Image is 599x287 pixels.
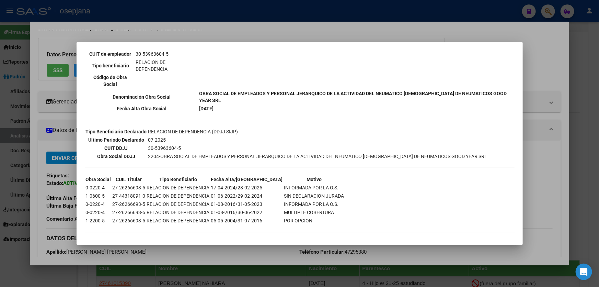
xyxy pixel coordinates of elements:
td: 01-08-2016/31-05-2023 [211,200,283,208]
th: Obra Social DDJJ [85,153,147,160]
td: INFORMADA POR LA O.S. [284,184,345,191]
th: Motivo [284,176,345,183]
td: 30-53963604-5 [148,144,488,152]
td: RELACION DE DEPENDENCIA [147,192,210,200]
th: Tipo Beneficiario [147,176,210,183]
td: 07-2025 [148,136,488,144]
td: 27-26266693-5 [112,200,146,208]
td: RELACION DE DEPENDENCIA [147,209,210,216]
th: Denominación Obra Social [85,90,198,104]
td: 17-04-2024/28-02-2025 [211,184,283,191]
td: 05-05-2004/31-07-2016 [211,217,283,224]
td: 27-44318091-0 [112,192,146,200]
b: OBRA SOCIAL DE EMPLEADOS Y PERSONAL JERARQUICO DE LA ACTIVIDAD DEL NEUMATICO [DEMOGRAPHIC_DATA] D... [199,91,507,103]
th: Obra Social [85,176,112,183]
td: 1-0600-5 [85,192,112,200]
td: RELACION DE DEPENDENCIA [147,184,210,191]
td: RELACION DE DEPENDENCIA [147,217,210,224]
td: 0-0220-4 [85,200,112,208]
th: Ultimo Período Declarado [85,136,147,144]
td: 27-26266693-5 [112,184,146,191]
td: 1-2200-5 [85,217,112,224]
td: POR OPCION [284,217,345,224]
td: SIN DECLARACION JURADA [284,192,345,200]
td: 01-06-2022/29-02-2024 [211,192,283,200]
th: Tipo Beneficiario Declarado [85,128,147,135]
th: Fecha Alta/[GEOGRAPHIC_DATA] [211,176,283,183]
td: 30-53963604-5 [135,50,197,58]
td: 2204-OBRA SOCIAL DE EMPLEADOS Y PERSONAL JERARQUICO DE LA ACTIVIDAD DEL NEUMATICO [DEMOGRAPHIC_DA... [148,153,488,160]
th: Fecha Alta Obra Social [85,105,198,112]
td: 0-0220-4 [85,209,112,216]
th: Tipo beneficiario [87,58,135,73]
td: RELACION DE DEPENDENCIA [147,200,210,208]
td: 0-0220-4 [85,184,112,191]
td: MULTIPLE COBERTURA [284,209,345,216]
th: Código de Obra Social [87,74,135,88]
th: CUIT de empleador [87,50,135,58]
th: CUIT DDJJ [85,144,147,152]
td: RELACION DE DEPENDENCIA (DDJJ SIJP) [148,128,488,135]
td: 27-26266693-5 [112,209,146,216]
td: INFORMADA POR LA O.S. [284,200,345,208]
td: RELACION DE DEPENDENCIA [135,58,197,73]
b: [DATE] [199,106,214,111]
td: 01-08-2016/30-06-2022 [211,209,283,216]
th: CUIL Titular [112,176,146,183]
td: 27-26266693-5 [112,217,146,224]
div: Open Intercom Messenger [576,264,592,280]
